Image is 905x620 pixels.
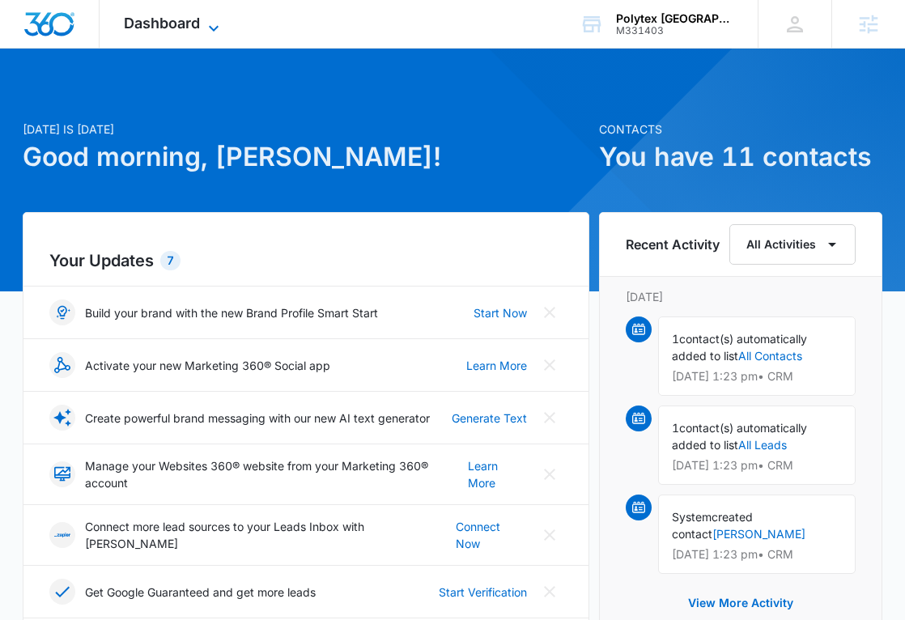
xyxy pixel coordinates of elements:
[599,121,882,138] p: Contacts
[738,349,802,363] a: All Contacts
[672,460,842,471] p: [DATE] 1:23 pm • CRM
[672,371,842,382] p: [DATE] 1:23 pm • CRM
[672,332,807,363] span: contact(s) automatically added to list
[537,522,563,548] button: Close
[160,251,181,270] div: 7
[537,579,563,605] button: Close
[712,527,805,541] a: [PERSON_NAME]
[23,138,589,176] h1: Good morning, [PERSON_NAME]!
[85,357,330,374] p: Activate your new Marketing 360® Social app
[49,248,563,273] h2: Your Updates
[85,584,316,601] p: Get Google Guaranteed and get more leads
[124,15,200,32] span: Dashboard
[729,224,856,265] button: All Activities
[452,410,527,427] a: Generate Text
[85,518,457,552] p: Connect more lead sources to your Leads Inbox with [PERSON_NAME]
[672,421,807,452] span: contact(s) automatically added to list
[85,410,430,427] p: Create powerful brand messaging with our new AI text generator
[626,235,720,254] h6: Recent Activity
[537,461,563,487] button: Close
[474,304,527,321] a: Start Now
[672,510,753,541] span: created contact
[85,304,378,321] p: Build your brand with the new Brand Profile Smart Start
[439,584,527,601] a: Start Verification
[616,12,734,25] div: account name
[672,421,679,435] span: 1
[466,357,527,374] a: Learn More
[468,457,528,491] a: Learn More
[537,352,563,378] button: Close
[672,510,712,524] span: System
[672,549,842,560] p: [DATE] 1:23 pm • CRM
[537,405,563,431] button: Close
[616,25,734,36] div: account id
[626,288,856,305] p: [DATE]
[738,438,787,452] a: All Leads
[85,457,468,491] p: Manage your Websites 360® website from your Marketing 360® account
[537,299,563,325] button: Close
[672,332,679,346] span: 1
[23,121,589,138] p: [DATE] is [DATE]
[599,138,882,176] h1: You have 11 contacts
[456,518,527,552] a: Connect Now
